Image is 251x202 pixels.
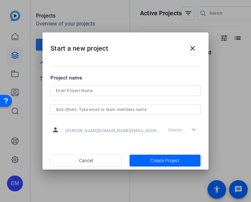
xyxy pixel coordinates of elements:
span: Cancel [79,154,93,167]
mat-icon: close [189,44,197,52]
button: Create Project [129,155,201,167]
span: [PERSON_NAME][DOMAIN_NAME][EMAIL_ADDRESS][PERSON_NAME][DOMAIN_NAME] [65,128,161,133]
div: Project name [50,74,201,81]
input: Add others: Type email or team members name [56,106,195,114]
input: Enter Project Name [56,87,195,95]
h2: Start a new project [42,32,209,59]
mat-icon: person [50,125,60,135]
button: Cancel [50,155,122,167]
span: Create Project [150,157,180,164]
